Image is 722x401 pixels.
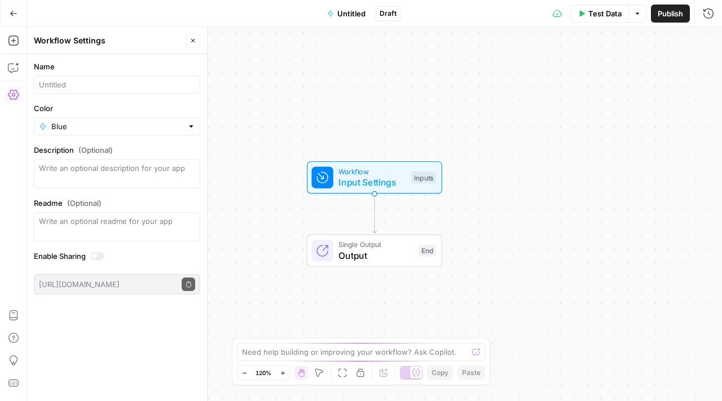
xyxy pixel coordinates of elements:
[270,235,479,267] div: Single OutputOutputEnd
[588,8,622,19] span: Test Data
[380,8,397,19] span: Draft
[320,5,372,23] button: Untitled
[270,161,479,194] div: WorkflowInput SettingsInputs
[411,171,436,184] div: Inputs
[78,144,113,156] span: (Optional)
[34,35,182,46] div: Workflow Settings
[338,239,413,250] span: Single Output
[39,79,195,90] input: Untitled
[462,368,481,378] span: Paste
[372,194,376,233] g: Edge from start to end
[256,368,271,377] span: 120%
[432,368,448,378] span: Copy
[338,175,406,189] span: Input Settings
[571,5,628,23] button: Test Data
[34,250,200,262] label: Enable Sharing
[67,197,102,209] span: (Optional)
[34,103,200,114] label: Color
[457,365,485,380] button: Paste
[427,365,453,380] button: Copy
[337,8,366,19] span: Untitled
[34,61,200,72] label: Name
[51,121,183,132] input: Blue
[658,8,683,19] span: Publish
[34,197,200,209] label: Readme
[338,166,406,177] span: Workflow
[419,245,436,257] div: End
[651,5,690,23] button: Publish
[34,144,200,156] label: Description
[338,249,413,262] span: Output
